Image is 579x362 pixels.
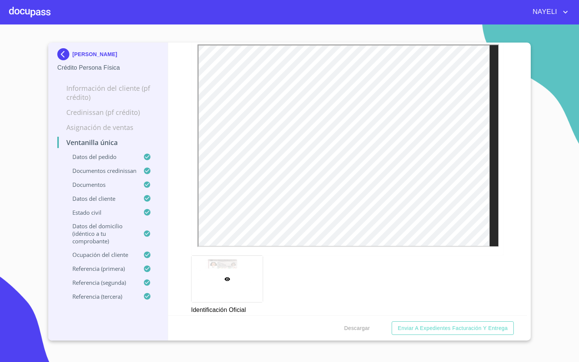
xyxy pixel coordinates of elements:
[57,63,159,72] p: Crédito Persona Física
[57,293,143,300] p: Referencia (tercera)
[344,324,370,333] span: Descargar
[527,6,561,18] span: NAYELI
[398,324,508,333] span: Enviar a Expedientes Facturación y Entrega
[72,51,117,57] p: [PERSON_NAME]
[57,181,143,188] p: Documentos
[57,123,159,132] p: Asignación de Ventas
[57,48,159,63] div: [PERSON_NAME]
[57,138,159,147] p: Ventanilla única
[527,6,570,18] button: account of current user
[57,265,143,272] p: Referencia (primera)
[57,167,143,174] p: Documentos CrediNissan
[57,209,143,216] p: Estado Civil
[57,195,143,202] p: Datos del cliente
[57,222,143,245] p: Datos del domicilio (idéntico a tu comprobante)
[191,302,262,315] p: Identificación Oficial
[57,84,159,102] p: Información del cliente (PF crédito)
[57,108,159,117] p: Credinissan (PF crédito)
[57,48,72,60] img: Docupass spot blue
[57,153,143,160] p: Datos del pedido
[57,279,143,286] p: Referencia (segunda)
[392,321,514,335] button: Enviar a Expedientes Facturación y Entrega
[57,251,143,258] p: Ocupación del Cliente
[198,44,499,247] iframe: Identificación Oficial
[341,321,373,335] button: Descargar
